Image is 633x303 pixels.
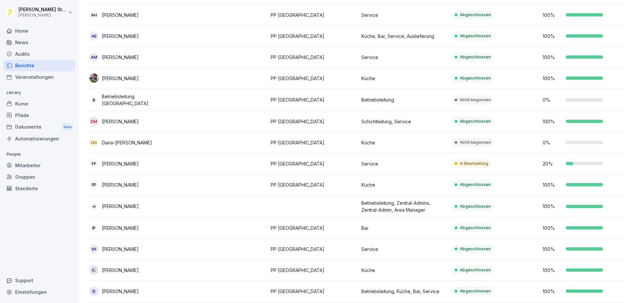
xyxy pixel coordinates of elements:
[543,203,562,210] p: 100 %
[361,160,447,167] p: Service
[361,246,447,253] p: Service
[361,118,447,125] p: Schichtleitung, Service
[3,171,75,183] a: Gruppen
[361,225,447,231] p: Bar
[543,288,562,295] p: 100 %
[543,267,562,274] p: 100 %
[3,149,75,160] p: People
[543,181,562,188] p: 100 %
[89,223,99,232] div: IP
[460,267,491,273] p: Abgeschlossen
[460,12,491,18] p: Abgeschlossen
[271,225,356,231] p: PP [GEOGRAPHIC_DATA]
[3,87,75,98] p: Library
[62,123,73,131] div: New
[3,121,75,133] div: Dokumente
[89,244,99,254] div: IM
[271,118,356,125] p: PP [GEOGRAPHIC_DATA]
[361,181,447,188] p: Küche
[460,97,491,103] p: Nicht begonnen
[543,54,562,61] p: 100 %
[102,54,139,61] p: [PERSON_NAME]
[460,288,491,294] p: Abgeschlossen
[543,225,562,231] p: 100 %
[543,12,562,18] p: 100 %
[3,286,75,298] a: Einstellungen
[543,160,562,167] p: 20 %
[271,181,356,188] p: PP [GEOGRAPHIC_DATA]
[543,246,562,253] p: 100 %
[361,33,447,40] p: Küche, Bar, Service, Auslieferung
[361,139,447,146] p: Küche
[361,288,447,295] p: Betriebsleitung, Küche, Bar, Service
[89,31,99,41] div: AE
[271,246,356,253] p: PP [GEOGRAPHIC_DATA]
[89,117,99,126] div: DM
[460,75,491,81] p: Abgeschlossen
[89,287,99,296] div: IS
[3,109,75,121] a: Pfade
[89,265,99,275] div: IC
[102,288,139,295] p: [PERSON_NAME]
[102,225,139,231] p: [PERSON_NAME]
[543,139,562,146] p: 0 %
[361,199,447,213] p: Betriebsleitung, Zentral-Admins, Zentral-Admin, Area Manager
[3,60,75,71] a: Berichte
[271,139,356,146] p: PP [GEOGRAPHIC_DATA]
[460,139,491,145] p: Nicht begonnen
[3,183,75,194] a: Standorte
[3,160,75,171] a: Mitarbeiter
[102,181,139,188] p: [PERSON_NAME]
[102,267,139,274] p: [PERSON_NAME]
[271,12,356,18] p: PP [GEOGRAPHIC_DATA]
[460,54,491,60] p: Abgeschlossen
[3,37,75,48] a: News
[3,25,75,37] a: Home
[460,161,488,167] p: In Bearbeitung
[3,133,75,144] a: Automatisierungen
[361,54,447,61] p: Service
[460,246,491,252] p: Abgeschlossen
[3,275,75,286] div: Support
[3,48,75,60] a: Audits
[543,33,562,40] p: 100 %
[271,33,356,40] p: PP [GEOGRAPHIC_DATA]
[3,98,75,109] a: Kurse
[102,93,175,107] p: Betriebsleitung [GEOGRAPHIC_DATA]
[89,74,99,83] img: wr8oxp1g4gkzyisjm8z9sexa.png
[3,71,75,83] a: Veranstaltungen
[361,267,447,274] p: Küche
[271,267,356,274] p: PP [GEOGRAPHIC_DATA]
[18,7,67,13] p: [PERSON_NAME] Stambolov
[271,54,356,61] p: PP [GEOGRAPHIC_DATA]
[460,182,491,188] p: Abgeschlossen
[460,118,491,124] p: Abgeschlossen
[3,121,75,133] a: DokumenteNew
[102,160,139,167] p: [PERSON_NAME]
[460,225,491,231] p: Abgeschlossen
[460,203,491,209] p: Abgeschlossen
[102,246,139,253] p: [PERSON_NAME]
[102,33,139,40] p: [PERSON_NAME]
[89,180,99,189] div: FP
[543,118,562,125] p: 100 %
[271,75,356,82] p: PP [GEOGRAPHIC_DATA]
[361,75,447,82] p: Küche
[361,12,447,18] p: Service
[102,118,139,125] p: [PERSON_NAME]
[89,138,99,147] div: DG
[361,96,447,103] p: Betriebsleitung
[460,33,491,39] p: Abgeschlossen
[89,52,99,62] div: AM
